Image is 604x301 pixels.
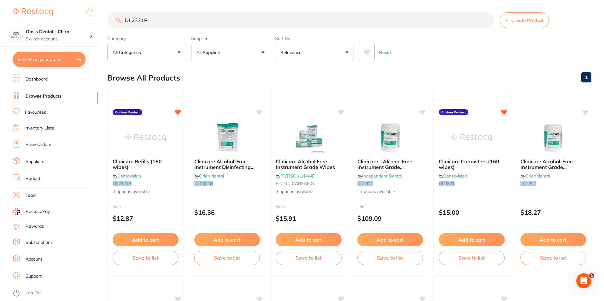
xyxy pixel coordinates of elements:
span: by [113,173,141,179]
button: $707.85 in your order [13,52,85,67]
span: RestocqPay [26,208,50,215]
b: Clinicare Alcohol-Free Instrument Disinfecting Grade Wipes, Refill of 180 [194,159,260,170]
span: from [276,204,284,208]
span: Clinicare - Alcohol Free - Instrument Grade Disinfecting Wipes [357,158,416,176]
p: $15.91 [276,215,342,222]
b: Clinicare Refills (160 wipes) [113,159,179,170]
a: Team [26,192,37,199]
p: Switch account [26,36,90,42]
em: DL2321R [194,181,213,186]
a: Dentavision [117,173,141,179]
em: DL2321 [357,181,373,186]
span: Clinicare Refills (160 wipes) [113,158,162,170]
span: by [439,173,467,179]
a: Budgets [26,176,43,182]
span: 1 [589,273,594,278]
em: DL2321 [439,181,454,186]
button: All Categories [107,44,186,61]
img: Clinicare Alcohol Free Instrument Grade Wipes [288,122,329,154]
a: [PERSON_NAME] [280,173,316,179]
span: Clinicare Cannisters (160 wipes) [439,158,499,170]
p: All Suppliers [196,49,224,56]
a: Subscriptions [26,239,53,246]
span: Clinicare Alcohol Free Instrument Grade Wipes [276,158,335,170]
button: Save to list [276,251,342,265]
button: Add to cart [276,233,342,246]
p: $109.09 [357,215,423,222]
span: by [520,173,550,179]
b: Clinicare Alcohol-Free Instrument Grade Disinfecting Wipes, Canister of 180 [520,159,586,170]
label: Supplier [191,36,270,41]
label: Category [107,36,186,41]
img: Clinicare Alcohol-Free Instrument Disinfecting Grade Wipes, Refill of 180 [207,122,248,154]
b: Clinicare Cannisters (160 wipes) [439,159,505,170]
a: 1 [581,71,591,84]
button: Add to cart [357,233,423,246]
span: by [357,173,402,179]
button: Save to list [520,251,586,265]
button: Add to cart [194,233,260,246]
a: Account [26,256,42,262]
span: by [276,173,316,179]
a: Rewards [26,223,44,230]
a: Restocq Logo [13,5,53,19]
h2: Browse All Products [107,74,180,82]
a: Independent Dental [362,173,402,179]
span: Create Product [511,18,543,23]
button: Save to list [113,251,179,265]
button: Add to cart [520,233,586,246]
em: DL2321R [113,181,132,186]
button: Log Out [13,288,96,298]
label: Custom Product [113,109,142,116]
span: 2 options available [113,189,179,195]
button: Save to list [194,251,260,265]
span: Clinicare Alcohol-Free Instrument Grade Disinfecting Wipes, Canister of 180 [520,158,573,182]
button: Relevance [275,44,354,61]
span: by [194,173,224,179]
input: Search Products [107,12,495,28]
p: $12.87 [113,215,179,222]
span: from [357,204,366,208]
a: Orien dental [199,173,224,179]
button: Save to list [439,251,505,265]
b: Clinicare - Alcohol Free - Instrument Grade Disinfecting Wipes [357,159,423,170]
label: Sort By [275,36,354,41]
button: Save to list [357,251,423,265]
img: RestocqPay [13,208,20,215]
p: Relevance [280,49,304,56]
span: Clinicare Alcohol-Free Instrument Disinfecting Grade Wipes, Refill of 180 [194,158,257,176]
a: Support [26,273,42,280]
a: Inventory Lists [24,125,54,131]
a: RestocqPay [13,208,50,215]
button: Reset [377,44,393,61]
img: Clinicare Alcohol-Free Instrument Grade Disinfecting Wipes, Canister of 180 [533,122,574,154]
img: Clinicare Refills (160 wipes) [125,122,166,154]
a: Suppliers [26,159,44,165]
label: Custom Product [439,109,468,116]
p: All Categories [113,49,144,56]
a: Dentavision [443,173,467,179]
a: Log Out [26,290,42,296]
p: $16.36 [194,209,260,216]
span: from [113,204,121,208]
img: Oasis Dental - Chirn [10,29,22,42]
span: 1 options available [357,189,423,195]
p: $15.00 [439,209,505,216]
a: Favourites [25,109,46,116]
button: Add to cart [439,233,505,246]
a: Browse Products [26,93,62,99]
button: All Suppliers [191,44,270,61]
img: Clinicare - Alcohol Free - Instrument Grade Disinfecting Wipes [370,122,411,154]
a: Orien dental [525,173,550,179]
a: Dashboard [26,76,48,82]
b: Clinicare Alcohol Free Instrument Grade Wipes [276,159,342,170]
iframe: Intercom live chat [576,273,591,288]
img: Restocq Logo [13,8,53,16]
span: P-CLINICAREAFIG [276,181,314,186]
button: Create Product [500,12,549,28]
h4: Oasis Dental - Chirn [26,29,90,35]
em: DL2321 [520,181,536,186]
span: 3 options available [276,189,342,195]
button: Add to cart [113,233,179,246]
p: $18.27 [520,209,586,216]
